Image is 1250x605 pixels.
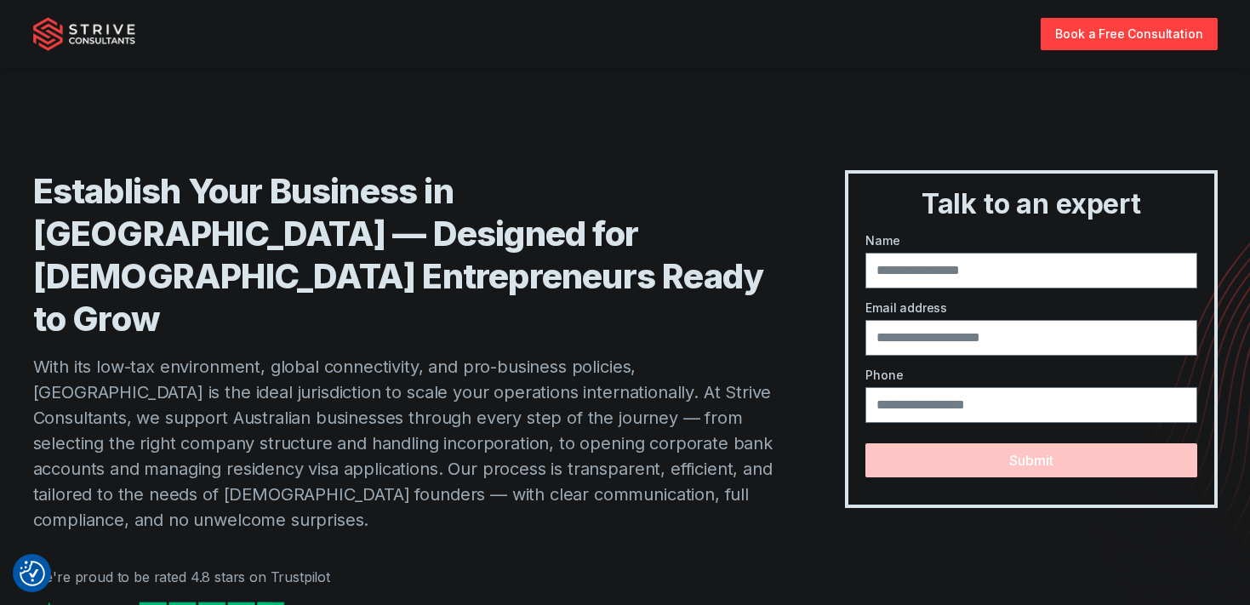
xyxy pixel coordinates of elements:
[33,567,778,587] p: We're proud to be rated 4.8 stars on Trustpilot
[865,443,1196,477] button: Submit
[20,561,45,586] img: Revisit consent button
[865,366,1196,384] label: Phone
[865,231,1196,249] label: Name
[855,187,1207,221] h3: Talk to an expert
[33,17,135,51] img: Strive Consultants
[33,354,778,533] p: With its low-tax environment, global connectivity, and pro-business policies, [GEOGRAPHIC_DATA] i...
[33,170,778,340] h1: Establish Your Business in [GEOGRAPHIC_DATA] — Designed for [DEMOGRAPHIC_DATA] Entrepreneurs Read...
[20,561,45,586] button: Consent Preferences
[865,299,1196,317] label: Email address
[1041,18,1217,49] a: Book a Free Consultation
